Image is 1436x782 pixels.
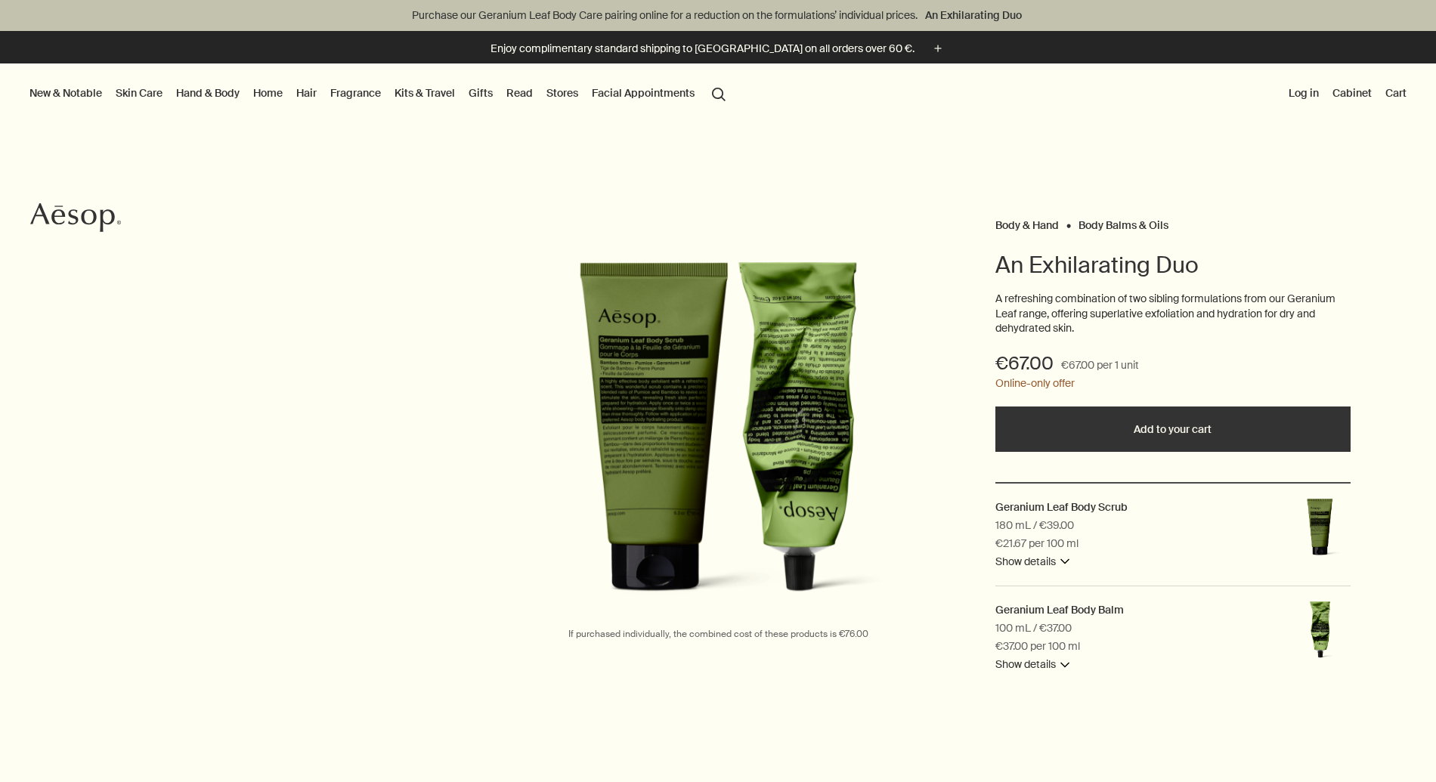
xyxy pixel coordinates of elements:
[1382,83,1410,103] button: Cart
[293,83,320,103] a: Hair
[1061,357,1139,375] span: €67.00 per 1 unit
[995,535,1079,553] span: €21.67 per 100 ml
[327,83,384,103] a: Fragrance
[466,83,496,103] a: Gifts
[250,83,286,103] a: Home
[391,83,458,103] a: Kits & Travel
[995,638,1080,656] span: €37.00 per 100 ml
[1290,499,1351,559] img: Geranium Leaf Body Scrub in green tube
[995,601,1124,620] a: Geranium Leaf Body Balm 100 mL / €37.00/ €37.00 per 100 ml
[173,83,243,103] a: Hand & Body
[1079,218,1168,225] a: Body Balms & Oils
[26,83,105,103] button: New & Notable
[478,627,957,641] p: If purchased individually, the combined cost of these products is €76.00
[995,292,1351,336] p: A refreshing combination of two sibling formulations from our Geranium Leaf range, offering super...
[113,83,166,103] a: Skin Care
[26,63,732,124] nav: primary
[995,517,1074,535] div: 180 mL / €39.00
[995,500,1128,514] h2: Geranium Leaf Body Scrub 180 mL / €39.00/ €21.67 per 100 ml
[995,553,1069,571] button: Show details
[995,656,1069,674] button: Show details
[589,83,698,103] a: Facial Appointments
[995,499,1128,517] a: Geranium Leaf Body Scrub 180 mL / €39.00/ €21.67 per 100 ml
[1286,83,1322,103] button: Log in
[705,79,732,107] button: Open search
[995,375,1351,391] p: Online-only offer
[995,620,1072,638] div: 100 mL / €37.00
[1290,601,1351,662] img: Geranium Leaf Body Balm 100 mL in green aluminium tube
[15,8,1421,23] p: Purchase our Geranium Leaf Body Care pairing online for a reduction on the formulations’ individu...
[1329,83,1375,103] a: Cabinet
[995,406,1351,452] button: Add to your cart - €67.00
[543,83,581,103] button: Stores
[503,83,536,103] a: Read
[491,41,915,57] p: Enjoy complimentary standard shipping to [GEOGRAPHIC_DATA] on all orders over 60 €.
[922,7,1025,23] a: An Exhilarating Duo
[995,250,1351,280] h1: An Exhilarating Duo
[1286,63,1410,124] nav: supplementary
[995,218,1059,225] a: Body & Hand
[26,199,125,240] a: Aesop
[491,40,946,57] button: Enjoy complimentary standard shipping to [GEOGRAPHIC_DATA] on all orders over 60 €.
[30,202,121,233] svg: Aesop
[995,351,1054,376] span: €67.00
[552,245,884,623] img: Geranium Leaf Body Scrub and Geranium Leaf Body Balm
[995,603,1124,617] h2: Geranium Leaf Body Balm 100 mL / €37.00/ €37.00 per 100 ml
